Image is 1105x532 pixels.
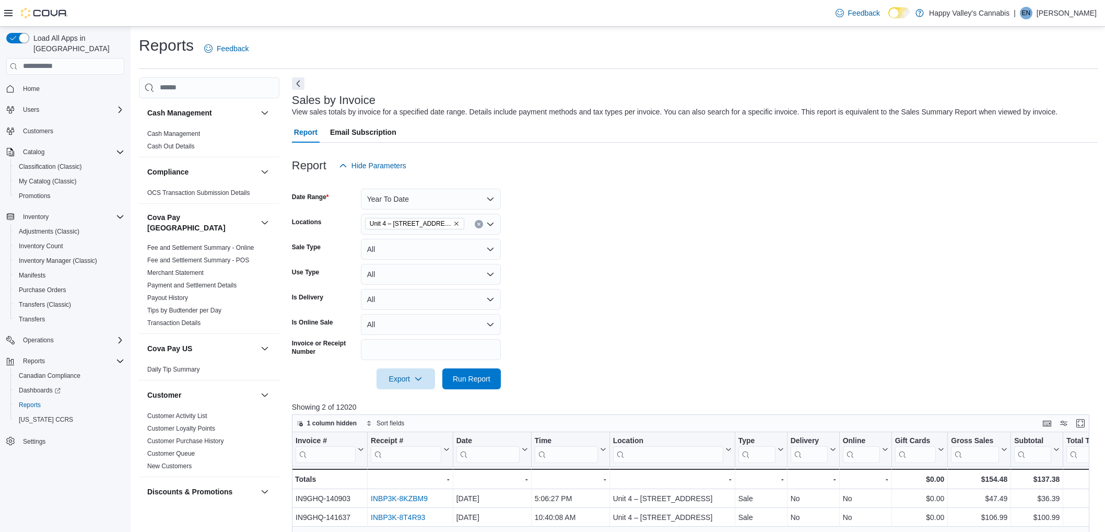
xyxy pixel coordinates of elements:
span: Merchant Statement [147,269,204,277]
div: Cash Management [139,128,279,157]
button: [US_STATE] CCRS [10,412,128,427]
div: No [842,492,888,505]
button: Customer [147,390,256,400]
div: Total Tax [1066,436,1103,462]
span: Payment and Settlement Details [147,281,237,290]
span: Email Subscription [330,122,396,143]
a: [US_STATE] CCRS [15,413,77,426]
div: IN9GHQ-141637 [296,511,364,524]
a: Merchant Statement [147,269,204,276]
button: All [361,239,501,260]
button: Operations [19,334,58,346]
span: Fee and Settlement Summary - POS [147,256,249,264]
div: Online [842,436,879,462]
label: Use Type [292,268,319,276]
span: Feedback [217,43,249,54]
div: Customer [139,410,279,477]
div: $137.38 [1014,473,1060,485]
span: Inventory Manager (Classic) [19,257,97,265]
div: - [456,473,527,485]
span: Promotions [15,190,124,202]
div: $36.39 [1014,492,1060,505]
span: Canadian Compliance [15,369,124,382]
div: Type [738,436,775,446]
h3: Cash Management [147,108,212,118]
div: Receipt # URL [371,436,441,462]
a: Feedback [831,3,884,24]
div: Gift Card Sales [895,436,936,462]
button: Remove Unit 4 – 597 Meadowlark Blvd. from selection in this group [453,221,460,227]
button: Users [2,102,128,117]
div: $154.48 [951,473,1007,485]
div: $0.00 [895,511,944,524]
a: Manifests [15,269,50,282]
span: Washington CCRS [15,413,124,426]
button: Time [534,436,606,462]
a: INBP3K-8T4R93 [371,513,425,522]
button: All [361,264,501,285]
div: Time [534,436,597,462]
div: IN9GHQ-140903 [296,492,364,505]
span: Home [19,82,124,95]
a: INBP3K-8KZBM9 [371,494,428,503]
button: Users [19,103,43,116]
div: Invoice # [296,436,356,462]
button: Display options [1057,417,1070,430]
button: Date [456,436,527,462]
a: My Catalog (Classic) [15,175,81,188]
button: Next [292,77,304,90]
a: Customer Activity List [147,412,207,420]
span: Adjustments (Classic) [15,225,124,238]
button: Cova Pay [GEOGRAPHIC_DATA] [147,212,256,233]
a: Fee and Settlement Summary - Online [147,244,254,251]
a: Cash Out Details [147,143,195,150]
div: [DATE] [456,492,527,505]
div: No [790,492,836,505]
span: Cash Management [147,130,200,138]
span: Operations [23,336,54,344]
span: Purchase Orders [15,284,124,296]
a: Classification (Classic) [15,160,86,173]
label: Locations [292,218,322,226]
span: Hide Parameters [351,160,406,171]
div: Gross Sales [951,436,999,462]
button: Discounts & Promotions [147,487,256,497]
a: Dashboards [10,383,128,398]
button: Catalog [19,146,49,158]
div: Ezra Nickel [1020,7,1032,19]
span: OCS Transaction Submission Details [147,189,250,197]
a: Inventory Count [15,240,67,252]
button: Cova Pay US [147,343,256,354]
span: Canadian Compliance [19,372,80,380]
div: - [613,473,731,485]
button: Clear input [475,220,483,228]
button: Location [613,436,731,462]
button: Compliance [147,167,256,177]
label: Is Delivery [292,293,323,302]
div: 10:40:08 AM [534,511,606,524]
span: Reports [19,401,41,409]
div: No [842,511,888,524]
a: Adjustments (Classic) [15,225,84,238]
a: Customer Loyalty Points [147,425,215,432]
span: Inventory [23,213,49,221]
span: Fee and Settlement Summary - Online [147,244,254,252]
span: Customers [23,127,53,135]
button: Hide Parameters [335,155,410,176]
p: [PERSON_NAME] [1037,7,1097,19]
label: Invoice or Receipt Number [292,339,357,356]
span: Customer Loyalty Points [147,424,215,433]
button: Catalog [2,145,128,159]
div: Delivery [790,436,827,462]
a: Customers [19,125,57,137]
button: Export [377,368,435,389]
a: Transaction Details [147,319,201,327]
span: Load All Apps in [GEOGRAPHIC_DATA] [29,33,124,54]
div: Date [456,436,519,462]
button: Subtotal [1014,436,1060,462]
button: Inventory Manager (Classic) [10,253,128,268]
div: Receipt # [371,436,441,446]
span: [US_STATE] CCRS [19,415,73,424]
button: Invoice # [296,436,364,462]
